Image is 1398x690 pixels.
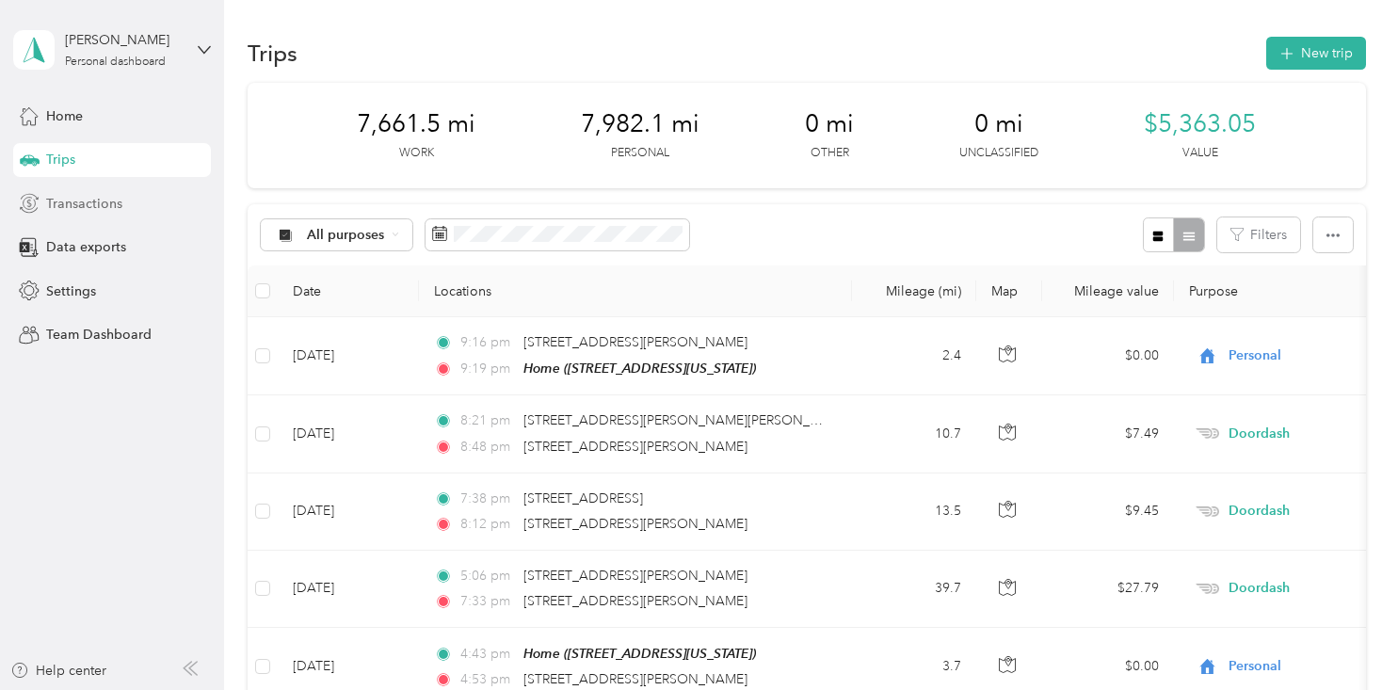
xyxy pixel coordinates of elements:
[852,317,976,395] td: 2.4
[46,106,83,126] span: Home
[278,395,419,473] td: [DATE]
[959,145,1038,162] p: Unclassified
[523,490,643,506] span: [STREET_ADDRESS]
[523,516,747,532] span: [STREET_ADDRESS][PERSON_NAME]
[852,395,976,473] td: 10.7
[278,551,419,628] td: [DATE]
[974,109,1023,139] span: 0 mi
[1196,584,1219,594] img: Legacy Icon [Doordash]
[523,361,756,376] span: Home ([STREET_ADDRESS][US_STATE])
[460,669,514,690] span: 4:53 pm
[399,145,434,162] p: Work
[852,473,976,551] td: 13.5
[523,412,852,428] span: [STREET_ADDRESS][PERSON_NAME][PERSON_NAME]
[1293,585,1398,690] iframe: Everlance-gr Chat Button Frame
[10,661,106,681] button: Help center
[307,229,385,242] span: All purposes
[460,566,514,586] span: 5:06 pm
[419,265,852,317] th: Locations
[1042,473,1174,551] td: $9.45
[805,109,854,139] span: 0 mi
[1217,217,1300,252] button: Filters
[1266,37,1366,70] button: New trip
[523,334,747,350] span: [STREET_ADDRESS][PERSON_NAME]
[1042,551,1174,628] td: $27.79
[1144,109,1256,139] span: $5,363.05
[357,109,475,139] span: 7,661.5 mi
[460,591,514,612] span: 7:33 pm
[523,568,747,584] span: [STREET_ADDRESS][PERSON_NAME]
[523,671,747,687] span: [STREET_ADDRESS][PERSON_NAME]
[460,410,514,431] span: 8:21 pm
[523,593,747,609] span: [STREET_ADDRESS][PERSON_NAME]
[46,150,75,169] span: Trips
[248,43,297,63] h1: Trips
[46,194,122,214] span: Transactions
[852,551,976,628] td: 39.7
[611,145,669,162] p: Personal
[523,646,756,661] span: Home ([STREET_ADDRESS][US_STATE])
[1196,428,1219,439] img: Legacy Icon [Doordash]
[1042,395,1174,473] td: $7.49
[460,332,514,353] span: 9:16 pm
[1042,265,1174,317] th: Mileage value
[460,359,514,379] span: 9:19 pm
[1196,506,1219,517] img: Legacy Icon [Doordash]
[278,317,419,395] td: [DATE]
[811,145,849,162] p: Other
[852,265,976,317] th: Mileage (mi)
[460,644,514,665] span: 4:43 pm
[46,325,152,345] span: Team Dashboard
[1042,317,1174,395] td: $0.00
[65,56,166,68] div: Personal dashboard
[523,439,747,455] span: [STREET_ADDRESS][PERSON_NAME]
[581,109,699,139] span: 7,982.1 mi
[976,265,1042,317] th: Map
[46,237,126,257] span: Data exports
[460,514,514,535] span: 8:12 pm
[278,473,419,551] td: [DATE]
[460,437,514,457] span: 8:48 pm
[65,30,183,50] div: [PERSON_NAME]
[278,265,419,317] th: Date
[460,489,514,509] span: 7:38 pm
[46,281,96,301] span: Settings
[1182,145,1218,162] p: Value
